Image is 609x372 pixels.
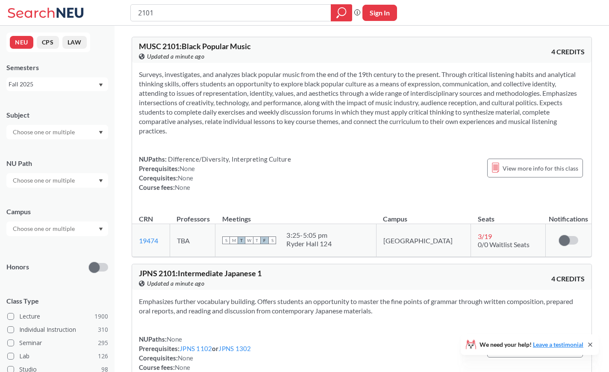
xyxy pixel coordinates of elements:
input: Choose one or multiple [9,127,80,137]
span: T [253,236,261,244]
section: Emphasizes further vocabulary building. Offers students an opportunity to master the fine points ... [139,297,585,316]
span: Difference/Diversity, Interpreting Culture [167,155,291,163]
span: None [175,363,190,371]
span: Updated a minute ago [147,279,204,288]
div: Fall 2025Dropdown arrow [6,77,108,91]
th: Campus [376,206,471,224]
div: 3:25 - 5:05 pm [286,231,332,239]
div: NUPaths: Prerequisites: Corequisites: Course fees: [139,154,291,192]
span: 4 CREDITS [551,274,585,283]
section: Surveys, investigates, and analyzes black popular music from the end of the 19th century to the p... [139,70,585,136]
button: CPS [37,36,59,49]
a: JPNS 1302 [218,345,251,352]
svg: Dropdown arrow [99,83,103,87]
span: JPNS 2101 : Intermediate Japanese 1 [139,269,262,278]
input: Choose one or multiple [9,175,80,186]
td: [GEOGRAPHIC_DATA] [376,224,471,257]
button: Sign In [362,5,397,21]
button: LAW [62,36,87,49]
div: magnifying glass [331,4,352,21]
th: Professors [170,206,215,224]
div: Subject [6,110,108,120]
span: 126 [98,351,108,361]
div: Dropdown arrow [6,125,108,139]
div: Campus [6,207,108,216]
span: None [178,174,193,182]
label: Seminar [7,337,108,348]
span: F [261,236,268,244]
input: Choose one or multiple [9,224,80,234]
input: Class, professor, course number, "phrase" [137,6,325,20]
div: Dropdown arrow [6,173,108,188]
span: M [230,236,238,244]
span: View more info for this class [503,163,578,174]
a: Leave a testimonial [533,341,583,348]
span: MUSC 2101 : Black Popular Music [139,41,251,51]
a: JPNS 1102 [179,345,212,352]
span: None [167,335,182,343]
div: Dropdown arrow [6,221,108,236]
label: Lecture [7,311,108,322]
button: NEU [10,36,33,49]
p: Honors [6,262,29,272]
span: W [245,236,253,244]
span: 310 [98,325,108,334]
span: 3 / 19 [478,232,492,240]
div: NU Path [6,159,108,168]
div: Fall 2025 [9,80,98,89]
a: 19474 [139,236,158,245]
label: Individual Instruction [7,324,108,335]
span: S [222,236,230,244]
svg: Dropdown arrow [99,131,103,134]
svg: magnifying glass [336,7,347,19]
svg: Dropdown arrow [99,179,103,183]
th: Meetings [215,206,376,224]
span: None [175,183,190,191]
th: Seats [471,206,546,224]
div: Semesters [6,63,108,72]
span: None [179,165,195,172]
span: None [178,354,193,362]
div: CRN [139,214,153,224]
span: T [238,236,245,244]
span: Class Type [6,296,108,306]
span: S [268,236,276,244]
span: 295 [98,338,108,348]
span: 0/0 Waitlist Seats [478,240,530,248]
span: We need your help! [480,342,583,348]
th: Notifications [546,206,592,224]
span: Updated a minute ago [147,52,204,61]
svg: Dropdown arrow [99,227,103,231]
label: Lab [7,351,108,362]
td: TBA [170,224,215,257]
span: 1900 [94,312,108,321]
span: 4 CREDITS [551,47,585,56]
div: Ryder Hall 124 [286,239,332,248]
div: NUPaths: Prerequisites: or Corequisites: Course fees: [139,334,251,372]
